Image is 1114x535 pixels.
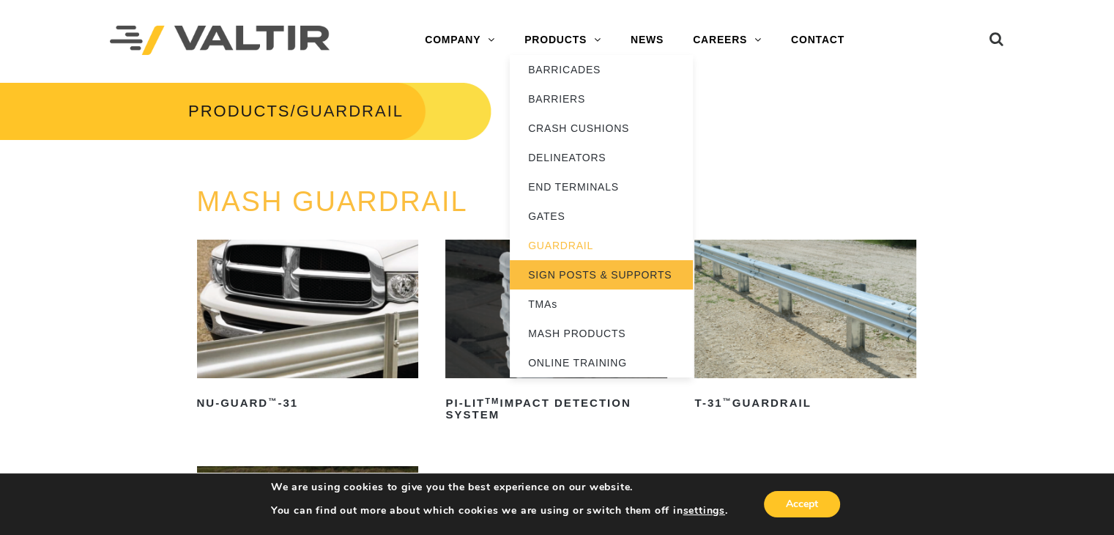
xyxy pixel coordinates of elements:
[776,26,859,55] a: CONTACT
[510,143,693,172] a: DELINEATORS
[694,391,916,415] h2: T-31 Guardrail
[485,396,500,405] sup: TM
[764,491,840,517] button: Accept
[510,319,693,348] a: MASH PRODUCTS
[616,26,678,55] a: NEWS
[694,240,916,415] a: T-31™Guardrail
[510,231,693,260] a: GUARDRAIL
[297,102,404,120] span: GUARDRAIL
[197,186,468,217] a: MASH GUARDRAIL
[197,240,419,415] a: NU-GUARD™-31
[722,396,732,405] sup: ™
[678,26,776,55] a: CAREERS
[510,114,693,143] a: CRASH CUSHIONS
[188,102,290,120] a: PRODUCTS
[510,289,693,319] a: TMAs
[410,26,510,55] a: COMPANY
[510,55,693,84] a: BARRICADES
[510,84,693,114] a: BARRIERS
[510,26,616,55] a: PRODUCTS
[268,396,278,405] sup: ™
[510,260,693,289] a: SIGN POSTS & SUPPORTS
[110,26,330,56] img: Valtir
[510,348,693,377] a: ONLINE TRAINING
[197,391,419,415] h2: NU-GUARD -31
[271,504,728,517] p: You can find out more about which cookies we are using or switch them off in .
[510,172,693,202] a: END TERMINALS
[445,391,667,427] h2: PI-LIT Impact Detection System
[445,240,667,427] a: PI-LITTMImpact Detection System
[683,504,724,517] button: settings
[271,481,728,494] p: We are using cookies to give you the best experience on our website.
[510,202,693,231] a: GATES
